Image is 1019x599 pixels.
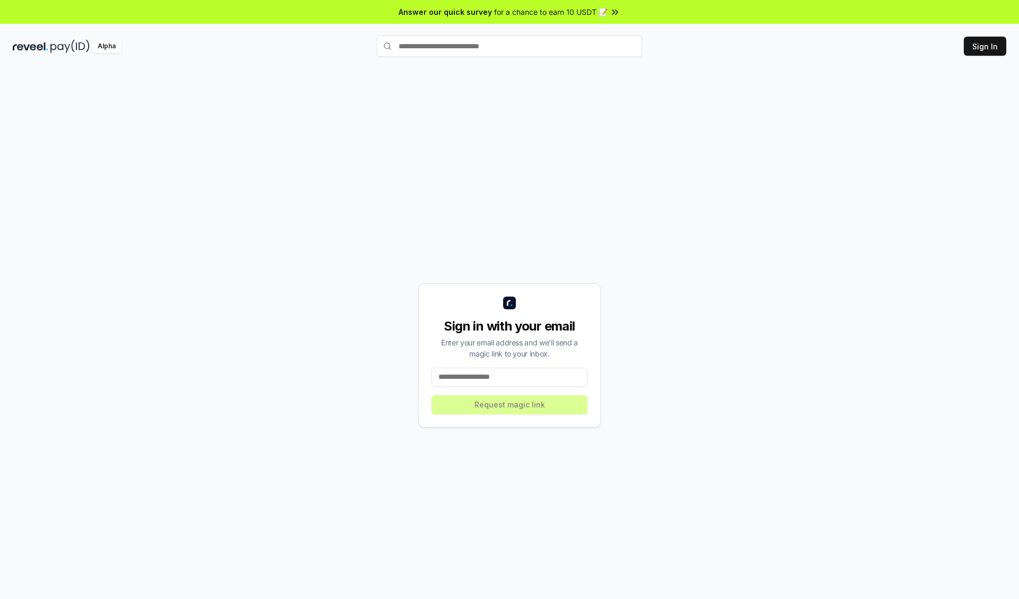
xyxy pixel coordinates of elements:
span: for a chance to earn 10 USDT 📝 [494,6,608,18]
div: Sign in with your email [431,318,588,335]
span: Answer our quick survey [399,6,492,18]
button: Sign In [964,37,1006,56]
div: Enter your email address and we’ll send a magic link to your inbox. [431,337,588,359]
div: Alpha [92,40,122,53]
img: pay_id [50,40,90,53]
img: logo_small [503,297,516,309]
img: reveel_dark [13,40,48,53]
